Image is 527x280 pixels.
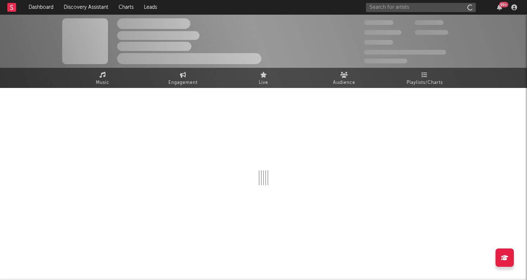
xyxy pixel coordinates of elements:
[384,68,465,88] a: Playlists/Charts
[497,4,502,10] button: 99+
[499,2,508,7] div: 99 +
[223,68,304,88] a: Live
[366,3,476,12] input: Search for artists
[62,68,143,88] a: Music
[364,20,393,25] span: 300,000
[143,68,223,88] a: Engagement
[364,40,393,45] span: 100,000
[364,30,401,35] span: 50,000,000
[364,59,407,63] span: Jump Score: 85.0
[415,20,444,25] span: 100,000
[259,78,268,87] span: Live
[364,50,446,55] span: 50,000,000 Monthly Listeners
[96,78,109,87] span: Music
[304,68,384,88] a: Audience
[168,78,198,87] span: Engagement
[333,78,355,87] span: Audience
[407,78,443,87] span: Playlists/Charts
[415,30,448,35] span: 1,000,000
